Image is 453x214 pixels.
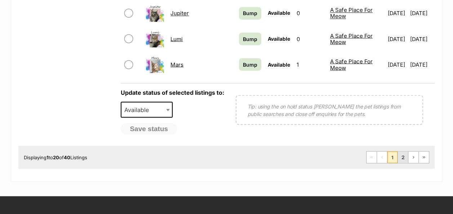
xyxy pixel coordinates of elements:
strong: 20 [53,154,59,160]
td: [DATE] [410,1,434,26]
td: [DATE] [410,26,434,51]
span: Bump [243,35,257,43]
td: 0 [294,26,327,51]
td: 1 [294,52,327,77]
span: Displaying to of Listings [24,154,87,160]
a: Page 2 [398,151,408,163]
td: [DATE] [385,1,409,26]
strong: 40 [64,154,70,160]
strong: 1 [46,154,49,160]
span: Available [121,102,173,117]
td: 0 [294,1,327,26]
a: Next page [408,151,418,163]
a: Jupiter [170,10,189,17]
a: Bump [239,58,261,71]
a: A Safe Place For Meow [330,6,373,19]
span: Previous page [377,151,387,163]
label: Update status of selected listings to: [121,89,224,96]
button: Save status [121,123,177,134]
p: Tip: using the on hold status [PERSON_NAME] the pet listings from public searches and close off e... [247,102,412,117]
a: Last page [419,151,429,163]
span: Bump [243,9,257,17]
td: [DATE] [410,52,434,77]
a: Bump [239,7,261,19]
span: First page [367,151,377,163]
a: Mars [170,61,183,68]
span: Page 1 [387,151,398,163]
a: Bump [239,32,261,45]
a: Lumi [170,35,183,42]
span: Bump [243,61,257,68]
a: A Safe Place For Meow [330,58,373,71]
nav: Pagination [366,151,429,163]
span: Available [268,61,290,67]
td: [DATE] [385,26,409,51]
span: Available [121,104,156,115]
a: A Safe Place For Meow [330,32,373,45]
span: Available [268,35,290,41]
td: [DATE] [385,52,409,77]
span: Available [268,10,290,16]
